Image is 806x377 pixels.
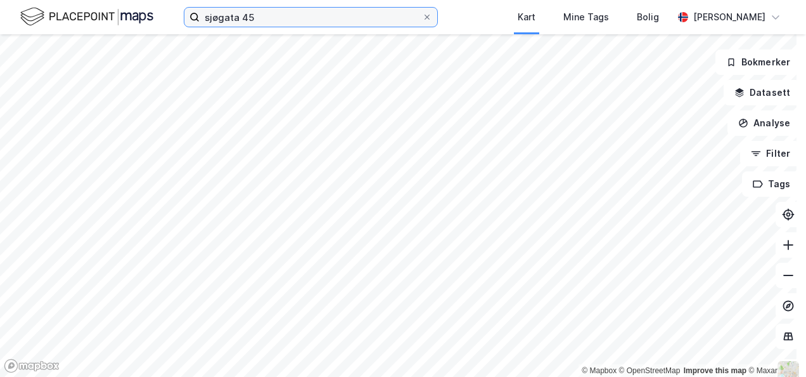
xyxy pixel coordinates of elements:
[582,366,617,375] a: Mapbox
[20,6,153,28] img: logo.f888ab2527a4732fd821a326f86c7f29.svg
[740,141,801,166] button: Filter
[715,50,801,75] button: Bokmerker
[518,10,535,25] div: Kart
[4,359,60,373] a: Mapbox homepage
[727,110,801,136] button: Analyse
[637,10,659,25] div: Bolig
[563,10,609,25] div: Mine Tags
[200,8,422,27] input: Søk på adresse, matrikkel, gårdeiere, leietakere eller personer
[684,366,746,375] a: Improve this map
[724,80,801,105] button: Datasett
[693,10,765,25] div: [PERSON_NAME]
[743,316,806,377] iframe: Chat Widget
[742,171,801,197] button: Tags
[619,366,681,375] a: OpenStreetMap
